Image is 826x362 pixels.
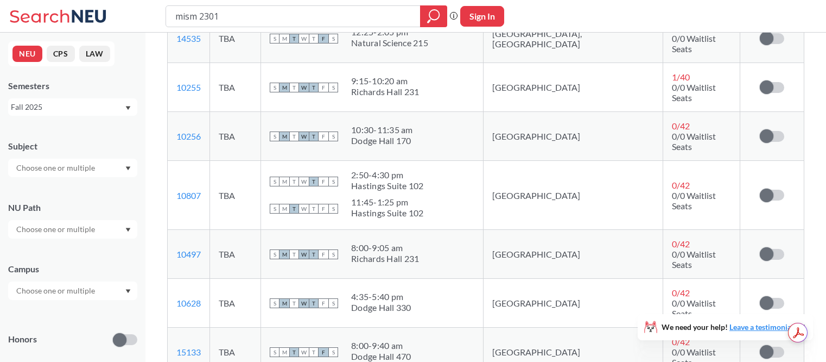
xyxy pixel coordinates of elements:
svg: Dropdown arrow [125,289,131,294]
span: M [279,177,289,186]
span: S [328,347,338,357]
div: Dodge Hall 170 [351,135,413,146]
div: Dropdown arrow [8,220,137,239]
span: T [289,347,299,357]
span: 0 / 42 [672,336,690,347]
span: W [299,132,309,141]
span: 0/0 Waitlist Seats [672,298,716,319]
input: Choose one or multiple [11,161,102,174]
div: 10:30 - 11:35 am [351,124,413,135]
svg: Dropdown arrow [125,228,131,232]
span: T [289,204,299,214]
span: 0/0 Waitlist Seats [672,131,716,152]
span: S [270,132,279,141]
td: [GEOGRAPHIC_DATA] [484,63,663,112]
span: T [309,204,319,214]
span: S [328,204,338,214]
span: 0 / 42 [672,180,690,190]
button: NEU [12,46,42,62]
svg: Dropdown arrow [125,106,131,110]
span: F [319,347,328,357]
span: T [309,347,319,357]
div: 8:00 - 9:05 am [351,242,419,253]
span: F [319,204,328,214]
span: T [289,83,299,92]
input: Choose one or multiple [11,284,102,297]
span: T [309,298,319,308]
span: M [279,204,289,214]
span: S [270,298,279,308]
td: [GEOGRAPHIC_DATA], [GEOGRAPHIC_DATA] [484,14,663,63]
span: S [328,34,338,43]
div: 2:50 - 4:30 pm [351,170,424,180]
span: W [299,298,309,308]
div: Campus [8,263,137,275]
a: 10807 [176,190,201,201]
span: S [270,34,279,43]
span: W [299,34,309,43]
p: Honors [8,333,37,346]
span: 0/0 Waitlist Seats [672,33,716,54]
span: M [279,298,289,308]
span: S [328,177,338,186]
span: S [270,204,279,214]
input: Class, professor, course number, "phrase" [174,7,412,26]
div: Richards Hall 231 [351,86,419,97]
div: 4:35 - 5:40 pm [351,291,411,302]
span: S [270,249,279,259]
span: T [289,34,299,43]
div: Richards Hall 231 [351,253,419,264]
input: Choose one or multiple [11,223,102,236]
td: TBA [210,63,261,112]
span: W [299,83,309,92]
button: CPS [47,46,75,62]
span: F [319,249,328,259]
div: Dropdown arrow [8,282,137,300]
span: T [289,177,299,186]
span: S [270,83,279,92]
td: [GEOGRAPHIC_DATA] [484,279,663,328]
a: Leave a testimonial [729,322,793,332]
td: TBA [210,14,261,63]
div: Dropdown arrow [8,159,137,177]
span: 0/0 Waitlist Seats [672,249,716,270]
span: T [309,132,319,141]
a: 10255 [176,82,201,92]
span: F [319,177,328,186]
span: 0 / 42 [672,121,690,131]
td: TBA [210,161,261,230]
span: M [279,347,289,357]
div: Subject [8,140,137,152]
span: F [319,132,328,141]
td: TBA [210,230,261,279]
a: 10628 [176,298,201,308]
span: 0/0 Waitlist Seats [672,82,716,103]
div: magnifying glass [420,5,447,27]
div: Semesters [8,80,137,92]
span: 0/0 Waitlist Seats [672,190,716,211]
span: T [289,132,299,141]
div: 11:45 - 1:25 pm [351,197,424,208]
span: 1 / 40 [672,72,690,82]
span: T [309,34,319,43]
span: T [309,83,319,92]
div: Hastings Suite 102 [351,180,424,191]
a: 10256 [176,131,201,141]
div: 9:15 - 10:20 am [351,76,419,86]
span: F [319,34,328,43]
span: T [309,177,319,186]
td: TBA [210,279,261,328]
svg: magnifying glass [427,9,440,24]
span: M [279,249,289,259]
span: M [279,132,289,141]
span: T [289,298,299,308]
span: F [319,83,328,92]
span: W [299,347,309,357]
td: [GEOGRAPHIC_DATA] [484,161,663,230]
a: 10497 [176,249,201,259]
button: LAW [79,46,110,62]
span: W [299,177,309,186]
div: Fall 2025 [11,101,124,113]
svg: Dropdown arrow [125,166,131,171]
div: Hastings Suite 102 [351,208,424,219]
